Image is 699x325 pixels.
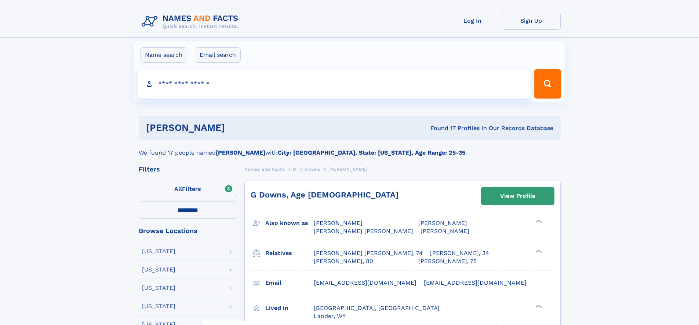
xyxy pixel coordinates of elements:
[328,167,368,172] span: [PERSON_NAME]
[314,279,416,286] span: [EMAIL_ADDRESS][DOMAIN_NAME]
[216,149,265,156] b: [PERSON_NAME]
[443,12,502,30] a: Log In
[424,279,527,286] span: [EMAIL_ADDRESS][DOMAIN_NAME]
[534,69,561,99] button: Search Button
[251,190,398,199] a: G Downs, Age [DEMOGRAPHIC_DATA]
[138,69,531,99] input: search input
[314,257,373,265] a: [PERSON_NAME], 80
[500,188,535,204] div: View Profile
[502,12,561,30] a: Sign Up
[534,304,542,309] div: ❯
[142,285,175,291] div: [US_STATE]
[278,149,465,156] b: City: [GEOGRAPHIC_DATA], State: [US_STATE], Age Range: 25-35
[421,228,469,234] span: [PERSON_NAME]
[314,219,363,226] span: [PERSON_NAME]
[142,303,175,309] div: [US_STATE]
[174,185,182,192] span: All
[265,217,314,229] h3: Also known as
[305,165,320,174] a: Downs
[314,313,346,320] span: Lander, WY
[418,257,477,265] a: [PERSON_NAME], 75
[314,249,423,257] a: [PERSON_NAME] [PERSON_NAME], 74
[265,277,314,289] h3: Email
[265,247,314,259] h3: Relatives
[534,249,542,254] div: ❯
[146,123,328,132] h1: [PERSON_NAME]
[139,140,561,157] div: We found 17 people named with .
[142,267,175,273] div: [US_STATE]
[139,228,237,234] div: Browse Locations
[430,249,489,257] a: [PERSON_NAME], 34
[305,167,320,172] span: Downs
[314,304,440,311] span: [GEOGRAPHIC_DATA], [GEOGRAPHIC_DATA]
[195,47,241,63] label: Email search
[293,167,296,172] span: D
[265,302,314,314] h3: Lived in
[534,219,542,224] div: ❯
[481,187,554,205] a: View Profile
[139,181,237,198] label: Filters
[418,219,467,226] span: [PERSON_NAME]
[314,228,413,234] span: [PERSON_NAME] [PERSON_NAME]
[139,166,237,173] div: Filters
[142,248,175,254] div: [US_STATE]
[244,165,285,174] a: Names and Facts
[139,12,244,32] img: Logo Names and Facts
[328,124,553,132] div: Found 17 Profiles In Our Records Database
[293,165,296,174] a: D
[140,47,187,63] label: Name search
